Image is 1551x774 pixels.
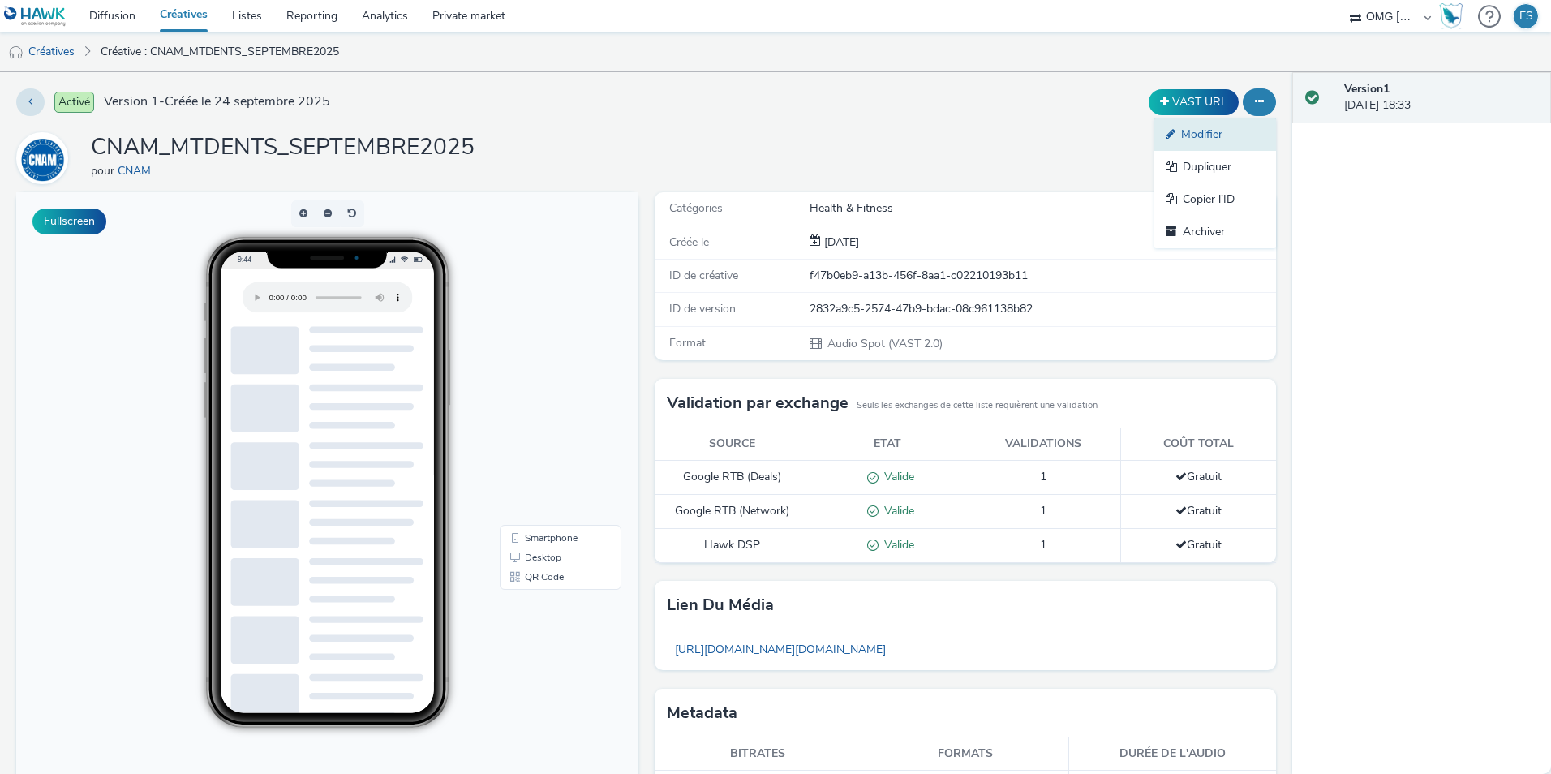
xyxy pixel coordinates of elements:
button: Fullscreen [32,209,106,234]
span: pour [91,163,118,178]
div: 2832a9c5-2574-47b9-bdac-08c961138b82 [810,301,1274,317]
strong: Version 1 [1344,81,1390,97]
div: ES [1519,4,1533,28]
img: undefined Logo [4,6,67,27]
th: Bitrates [655,737,862,771]
td: Google RTB (Deals) [655,461,810,495]
span: Smartphone [509,341,561,350]
th: Source [655,428,810,461]
a: Modifier [1154,118,1276,151]
span: Valide [879,537,914,553]
a: CNAM [118,163,157,178]
span: Catégories [669,200,723,216]
div: f47b0eb9-a13b-456f-8aa1-c02210193b11 [810,268,1274,284]
th: Validations [965,428,1121,461]
h3: Lien du média [667,593,774,617]
a: CNAM [16,150,75,166]
li: Smartphone [487,336,602,355]
span: 1 [1040,503,1046,518]
small: Seuls les exchanges de cette liste requièrent une validation [857,399,1098,412]
span: Valide [879,503,914,518]
div: Health & Fitness [810,200,1274,217]
a: Créative : CNAM_MTDENTS_SEPTEMBRE2025 [92,32,347,71]
img: audio [8,45,24,61]
h3: Validation par exchange [667,391,849,415]
th: Etat [810,428,965,461]
th: Durée de l'audio [1069,737,1277,771]
a: Dupliquer [1154,151,1276,183]
div: Dupliquer la créative en un VAST URL [1145,89,1243,115]
img: CNAM [19,135,66,182]
a: Hawk Academy [1439,3,1470,29]
div: Création 24 septembre 2025, 18:33 [821,234,859,251]
span: 1 [1040,537,1046,553]
div: [DATE] 18:33 [1344,81,1538,114]
td: Google RTB (Network) [655,495,810,529]
span: Gratuit [1175,469,1222,484]
a: Archiver [1154,216,1276,248]
a: [URL][DOMAIN_NAME][DOMAIN_NAME] [667,634,894,665]
span: Créée le [669,234,709,250]
li: QR Code [487,375,602,394]
span: Audio Spot (VAST 2.0) [826,336,943,351]
span: Gratuit [1175,537,1222,553]
span: [DATE] [821,234,859,250]
span: 1 [1040,469,1046,484]
td: Hawk DSP [655,528,810,562]
span: QR Code [509,380,548,389]
h3: Metadata [667,701,737,725]
span: ID de version [669,301,736,316]
span: Activé [54,92,94,113]
h1: CNAM_MTDENTS_SEPTEMBRE2025 [91,132,475,163]
button: VAST URL [1149,89,1239,115]
span: Desktop [509,360,545,370]
li: Desktop [487,355,602,375]
th: Formats [861,737,1069,771]
span: Format [669,335,706,350]
span: Gratuit [1175,503,1222,518]
span: Valide [879,469,914,484]
span: Version 1 - Créée le 24 septembre 2025 [104,92,330,111]
span: ID de créative [669,268,738,283]
img: Hawk Academy [1439,3,1463,29]
th: Coût total [1121,428,1277,461]
span: 9:44 [221,62,235,71]
a: Copier l'ID [1154,183,1276,216]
